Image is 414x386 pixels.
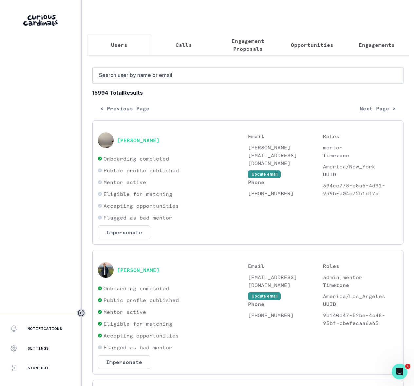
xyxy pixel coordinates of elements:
[104,214,172,222] p: Flagged as bad mentor
[323,262,398,270] p: Roles
[92,102,157,115] button: < Previous Page
[405,364,410,369] span: 1
[104,332,179,339] p: Accepting opportunities
[176,41,192,49] p: Calls
[323,292,398,300] p: America/Los_Angeles
[323,273,398,281] p: admin,mentor
[248,311,323,319] p: [PHONE_NUMBER]
[104,320,172,328] p: Eligible for matching
[104,308,146,316] p: Mentor active
[104,155,169,163] p: Onboarding completed
[104,284,169,292] p: Onboarding completed
[28,365,49,371] p: Sign Out
[92,89,404,97] b: 15994 Total Results
[323,182,398,197] p: 394ce778-e8a5-4d91-939b-d04c72b1df7a
[248,170,281,178] button: Update email
[323,281,398,289] p: Timezone
[248,300,323,308] p: Phone
[323,144,398,151] p: mentor
[323,170,398,178] p: UUID
[111,41,127,49] p: Users
[291,41,333,49] p: Opportunities
[323,311,398,327] p: 9b140d47-52be-4c48-95bf-cbefecaa6a63
[248,178,323,186] p: Phone
[248,273,323,289] p: [EMAIL_ADDRESS][DOMAIN_NAME]
[117,267,160,273] button: [PERSON_NAME]
[98,355,150,369] button: Impersonate
[221,37,274,53] p: Engagement Proposals
[104,178,146,186] p: Mentor active
[248,132,323,140] p: Email
[323,151,398,159] p: Timezone
[323,163,398,170] p: America/New_York
[104,343,172,351] p: Flagged as bad mentor
[323,132,398,140] p: Roles
[392,364,407,379] iframe: Intercom live chat
[248,189,323,197] p: [PHONE_NUMBER]
[104,296,179,304] p: Public profile published
[248,262,323,270] p: Email
[352,102,404,115] button: Next Page >
[77,309,85,317] button: Toggle sidebar
[359,41,395,49] p: Engagements
[248,292,281,300] button: Update email
[23,15,58,26] img: Curious Cardinals Logo
[98,225,150,239] button: Impersonate
[117,137,160,144] button: [PERSON_NAME]
[104,190,172,198] p: Eligible for matching
[28,326,63,331] p: Notifications
[104,202,179,210] p: Accepting opportunities
[104,166,179,174] p: Public profile published
[323,300,398,308] p: UUID
[248,144,323,167] p: [PERSON_NAME][EMAIL_ADDRESS][DOMAIN_NAME]
[28,346,49,351] p: Settings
